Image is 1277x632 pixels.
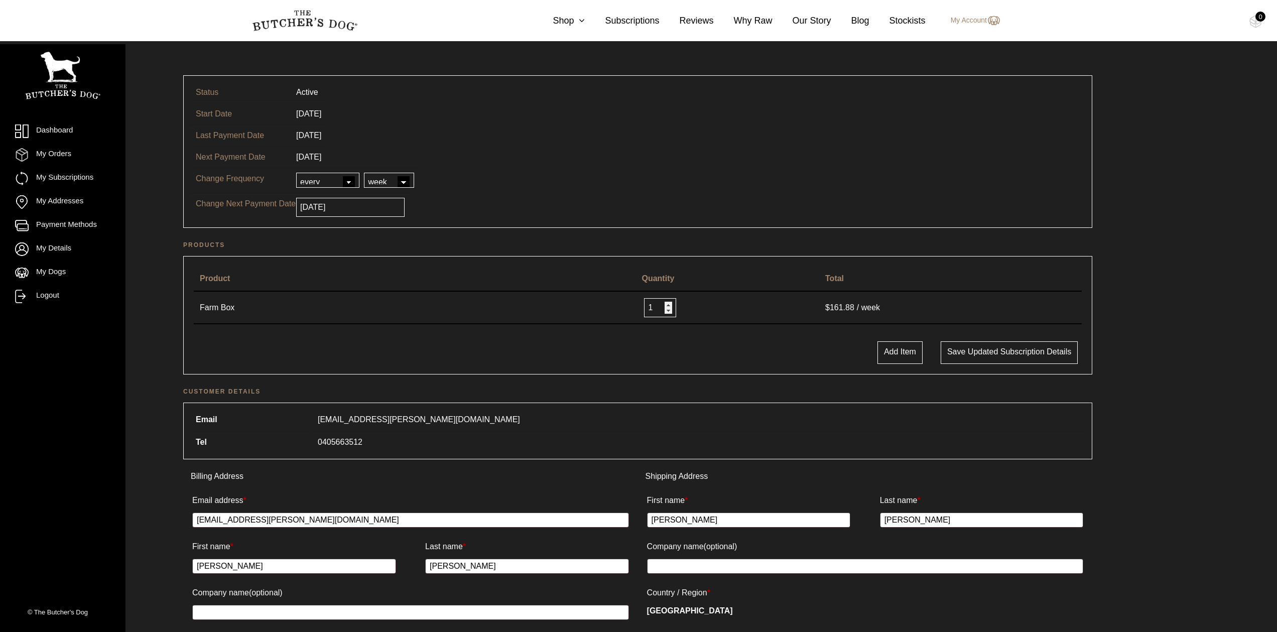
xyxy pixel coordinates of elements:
a: Farm Box [200,302,300,314]
span: (optional) [249,588,283,597]
td: [DATE] [290,146,327,168]
a: Payment Methods [15,219,110,232]
label: First name [192,539,396,555]
td: 0405663512 [312,431,1086,453]
button: Add Item [877,341,923,364]
a: Blog [831,14,869,28]
label: Company name [647,539,1084,555]
label: Company name [192,585,629,601]
a: My Dogs [15,266,110,280]
th: Quantity [635,267,819,292]
td: [EMAIL_ADDRESS][PERSON_NAME][DOMAIN_NAME] [312,409,1086,430]
td: Active [290,82,324,103]
th: Total [819,267,1082,292]
td: / week [819,292,1082,324]
img: TBD_Cart-Empty.png [1249,15,1262,28]
a: My Details [15,242,110,256]
td: Next Payment Date [190,146,290,168]
a: My Orders [15,148,110,162]
h3: Billing Address [191,471,630,481]
p: Change Next Payment Date [196,198,296,210]
span: 161.88 [825,303,857,312]
h2: Customer details [183,387,1092,397]
img: TBD_Portrait_Logo_White.png [25,52,100,99]
a: My Addresses [15,195,110,209]
a: Our Story [773,14,831,28]
td: [DATE] [290,124,327,146]
a: My Account [941,15,1000,27]
a: Shop [533,14,585,28]
td: Start Date [190,103,290,124]
a: Logout [15,290,110,303]
th: Email [190,409,311,430]
span: $ [825,303,830,312]
a: Stockists [869,14,926,28]
td: Last Payment Date [190,124,290,146]
label: Email address [192,492,629,509]
a: Reviews [659,14,713,28]
a: Why Raw [714,14,773,28]
h3: Shipping Address [646,471,1085,481]
td: [DATE] [290,103,327,124]
h2: Products [183,240,1092,250]
label: Country / Region [647,585,1084,601]
th: Tel [190,431,311,453]
strong: [GEOGRAPHIC_DATA] [647,606,733,615]
button: Save updated subscription details [941,341,1078,364]
div: 0 [1255,12,1265,22]
label: Last name [425,539,629,555]
p: Change Frequency [196,173,296,185]
a: My Subscriptions [15,172,110,185]
a: Dashboard [15,124,110,138]
label: Last name [880,492,1084,509]
span: (optional) [704,542,737,551]
label: First name [647,492,851,509]
td: Status [190,82,290,103]
th: Product [194,267,635,292]
a: Subscriptions [585,14,659,28]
